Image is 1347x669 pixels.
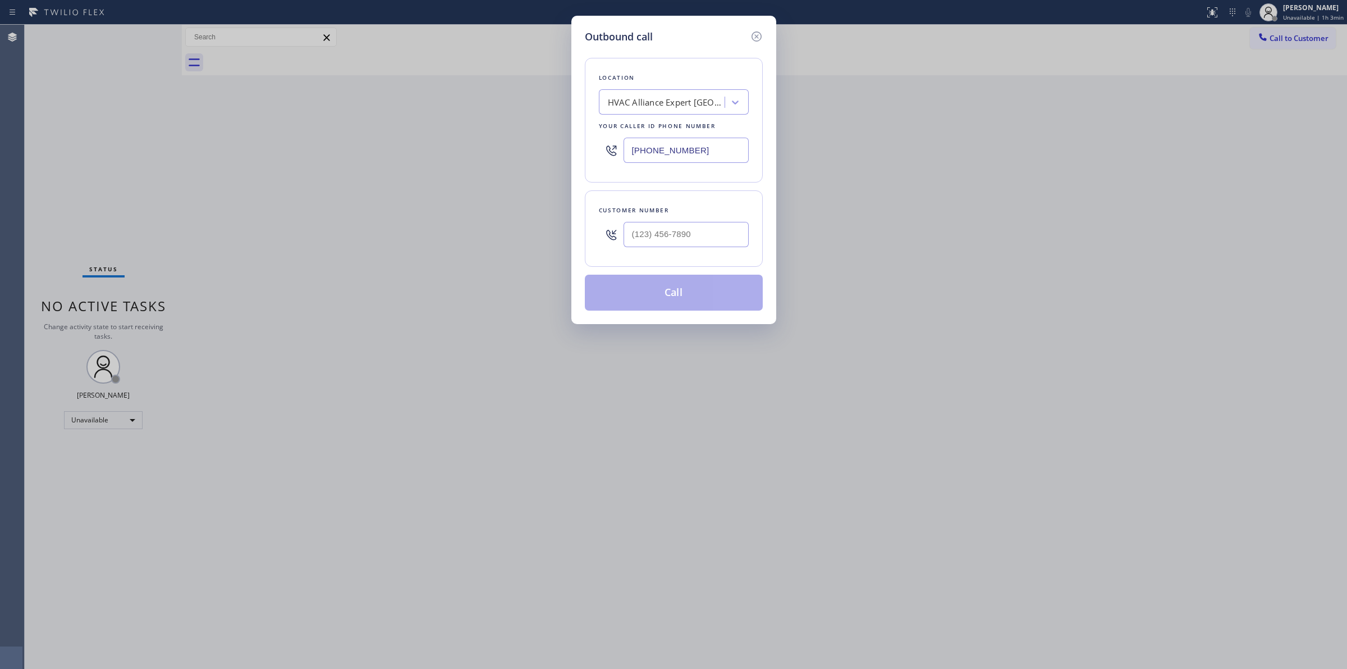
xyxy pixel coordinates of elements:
[599,204,749,216] div: Customer number
[599,120,749,132] div: Your caller id phone number
[585,29,653,44] h5: Outbound call
[608,96,726,109] div: HVAC Alliance Expert [GEOGRAPHIC_DATA]
[585,275,763,311] button: Call
[599,72,749,84] div: Location
[624,138,749,163] input: (123) 456-7890
[624,222,749,247] input: (123) 456-7890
